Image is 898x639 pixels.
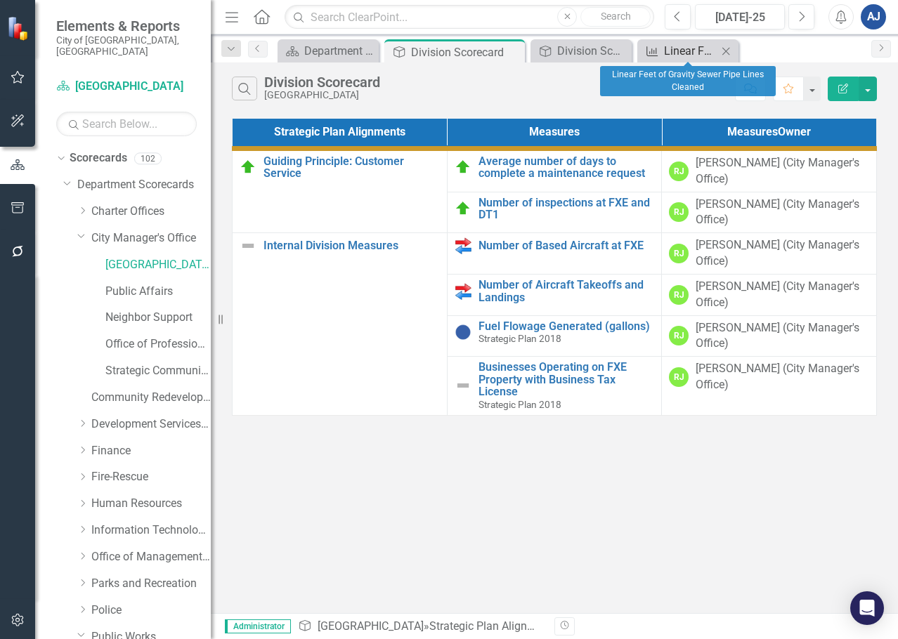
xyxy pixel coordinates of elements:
div: [DATE]-25 [700,9,780,26]
a: Fuel Flowage Generated (gallons) [479,320,655,333]
td: Double-Click to Edit Right Click for Context Menu [233,148,448,232]
div: [PERSON_NAME] (City Manager's Office) [696,320,869,353]
a: Development Services Department [91,416,211,433]
img: ClearPoint Strategy [7,16,32,41]
a: Department Scorecard [281,42,375,60]
a: Number of Aircraft Takeoffs and Landings [479,279,655,303]
td: Double-Click to Edit Right Click for Context Menu [447,233,662,275]
a: Police [91,602,211,619]
a: Parks and Recreation [91,576,211,592]
img: Output [455,283,471,300]
div: Department Scorecard [304,42,375,60]
div: [PERSON_NAME] (City Manager's Office) [696,197,869,229]
div: Linear Feet of Gravity Sewer Pipe Lines Cleaned [664,42,717,60]
td: Double-Click to Edit Right Click for Context Menu [447,315,662,357]
div: Open Intercom Messenger [850,591,884,625]
td: Double-Click to Edit Right Click for Context Menu [447,357,662,415]
span: Elements & Reports [56,18,197,34]
td: Double-Click to Edit Right Click for Context Menu [447,192,662,233]
a: Businesses Operating on FXE Property with Business Tax License [479,361,655,398]
div: [PERSON_NAME] (City Manager's Office) [696,155,869,187]
a: Information Technology Services [91,522,211,539]
img: Proceeding as Planned [455,200,471,217]
div: » » [298,619,544,635]
td: Double-Click to Edit Right Click for Context Menu [447,148,662,192]
div: [PERSON_NAME] (City Manager's Office) [696,361,869,393]
a: Human Resources [91,496,211,512]
a: City Manager's Office [91,230,211,246]
img: Not Defined [455,377,471,394]
div: RJ [669,367,689,387]
td: Double-Click to Edit [662,274,877,315]
a: Public Affairs [105,284,211,300]
a: Average number of days to complete a maintenance request [479,155,655,180]
img: Information Unavailable [455,324,471,341]
div: RJ [669,162,689,181]
td: Double-Click to Edit [662,233,877,275]
td: Double-Click to Edit [662,315,877,357]
a: [GEOGRAPHIC_DATA] [56,79,197,95]
a: Strategic Communication [105,363,211,379]
a: Finance [91,443,211,459]
a: Office of Management and Budget [91,549,211,565]
a: Community Redevelopment Agency [91,390,211,406]
input: Search Below... [56,112,197,136]
td: Double-Click to Edit Right Click for Context Menu [233,233,448,415]
div: [PERSON_NAME] (City Manager's Office) [696,237,869,270]
button: Search [580,7,651,27]
span: Search [601,11,631,22]
span: Administrator [225,619,291,633]
a: Strategic Plan Alignments [429,619,558,633]
td: Double-Click to Edit [662,148,877,192]
img: Not Defined [240,237,256,254]
a: Number of inspections at FXE and DT1 [479,197,655,221]
img: Proceeding as Planned [455,159,471,176]
a: Office of Professional Standards [105,336,211,353]
a: [GEOGRAPHIC_DATA] [105,257,211,273]
a: Charter Offices [91,204,211,220]
td: Double-Click to Edit [662,192,877,233]
div: [GEOGRAPHIC_DATA] [264,90,380,100]
img: Proceeding as Planned [240,159,256,176]
div: Division Scorecard [411,44,521,61]
a: Department Scorecards [77,177,211,193]
a: Fire-Rescue [91,469,211,485]
button: [DATE]-25 [695,4,785,29]
input: Search ClearPoint... [285,5,654,29]
div: 102 [134,152,162,164]
div: Division Scorecard [557,42,628,60]
td: Double-Click to Edit [662,357,877,415]
img: Output [455,237,471,254]
a: Internal Division Measures [263,239,440,252]
div: Division Scorecard [264,74,380,90]
button: AJ [861,4,886,29]
div: [PERSON_NAME] (City Manager's Office) [696,279,869,311]
small: City of [GEOGRAPHIC_DATA], [GEOGRAPHIC_DATA] [56,34,197,58]
span: Strategic Plan 2018 [479,399,561,410]
a: Neighbor Support [105,310,211,326]
div: Linear Feet of Gravity Sewer Pipe Lines Cleaned [600,66,776,96]
a: Guiding Principle: Customer Service [263,155,440,180]
a: Division Scorecard [534,42,628,60]
div: RJ [669,202,689,222]
a: Linear Feet of Gravity Sewer Pipe Lines Cleaned [641,42,717,60]
div: RJ [669,326,689,345]
div: RJ [669,244,689,263]
a: [GEOGRAPHIC_DATA] [318,619,424,633]
span: Strategic Plan 2018 [479,333,561,344]
td: Double-Click to Edit Right Click for Context Menu [447,274,662,315]
a: Number of Based Aircraft at FXE [479,239,655,252]
div: RJ [669,285,689,305]
a: Scorecards [70,150,127,166]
